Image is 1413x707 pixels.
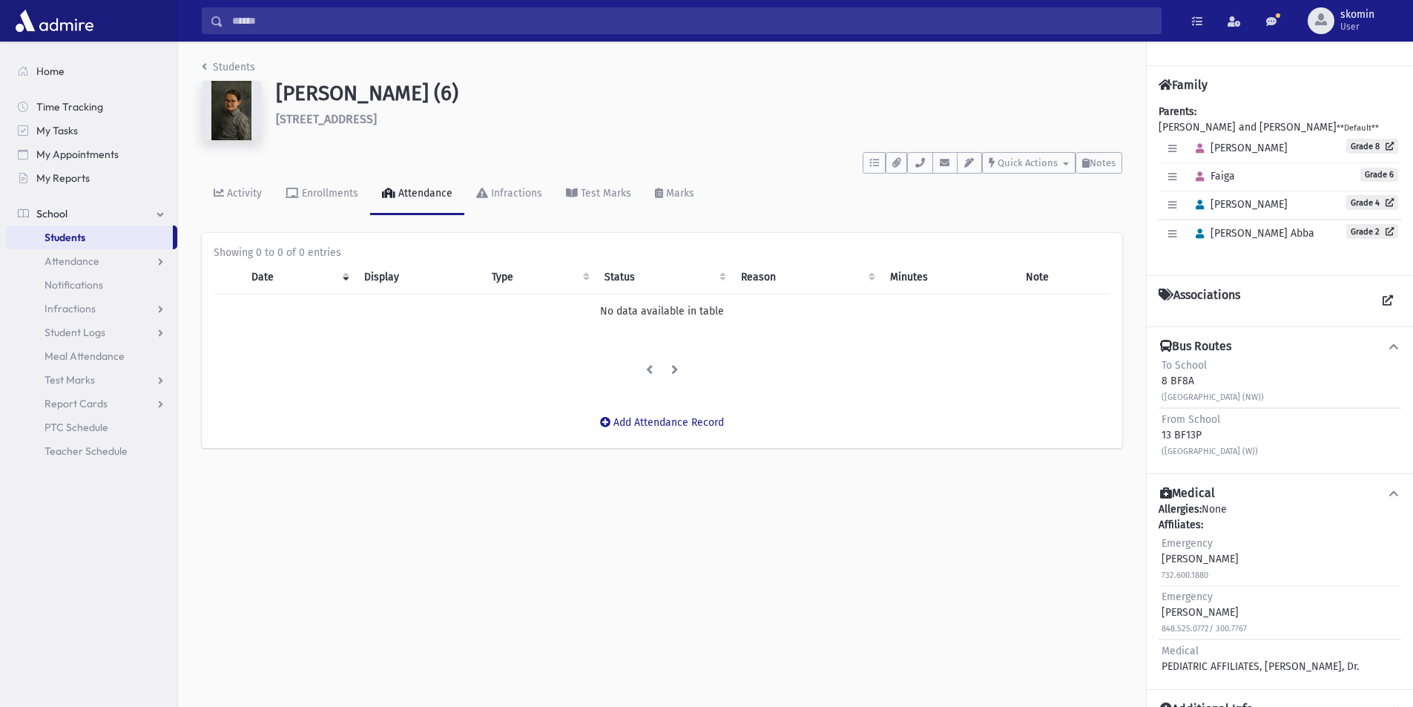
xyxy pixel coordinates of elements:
[554,174,643,215] a: Test Marks
[224,187,262,200] div: Activity
[1017,260,1110,295] th: Note
[12,6,97,36] img: AdmirePro
[982,152,1076,174] button: Quick Actions
[643,174,706,215] a: Marks
[6,439,177,463] a: Teacher Schedule
[1090,157,1116,168] span: Notes
[45,302,96,315] span: Infractions
[6,166,177,190] a: My Reports
[370,174,464,215] a: Attendance
[45,444,128,458] span: Teacher Schedule
[881,260,1017,295] th: Minutes
[1159,519,1203,531] b: Affiliates:
[590,410,734,436] button: Add Attendance Record
[1159,502,1401,677] div: None
[6,297,177,320] a: Infractions
[1340,21,1374,33] span: User
[1162,537,1213,550] span: Emergency
[1159,288,1240,315] h4: Associations
[1189,142,1288,154] span: [PERSON_NAME]
[202,61,255,73] a: Students
[6,344,177,368] a: Meal Attendance
[578,187,631,200] div: Test Marks
[1159,339,1401,355] button: Bus Routes
[1162,624,1247,634] small: 848.525.0772/ 300.7767
[45,231,85,244] span: Students
[1162,412,1258,458] div: 13 BF13P
[1160,339,1231,355] h4: Bus Routes
[1162,447,1258,456] small: ([GEOGRAPHIC_DATA] (W))
[1159,486,1401,502] button: Medical
[1159,503,1202,516] b: Allergies:
[1162,591,1213,603] span: Emergency
[45,349,125,363] span: Meal Attendance
[274,174,370,215] a: Enrollments
[1189,198,1288,211] span: [PERSON_NAME]
[1162,645,1199,657] span: Medical
[6,368,177,392] a: Test Marks
[1346,224,1398,239] a: Grade 2
[1159,104,1401,263] div: [PERSON_NAME] and [PERSON_NAME]
[45,254,99,268] span: Attendance
[36,171,90,185] span: My Reports
[6,249,177,273] a: Attendance
[1076,152,1122,174] button: Notes
[1162,643,1359,674] div: PEDIATRIC AFFILIATES, [PERSON_NAME], Dr.
[276,81,1122,106] h1: [PERSON_NAME] (6)
[45,326,105,339] span: Student Logs
[1346,195,1398,210] a: Grade 4
[998,157,1058,168] span: Quick Actions
[45,421,108,434] span: PTC Schedule
[6,59,177,83] a: Home
[6,95,177,119] a: Time Tracking
[6,320,177,344] a: Student Logs
[45,373,95,387] span: Test Marks
[45,397,108,410] span: Report Cards
[6,202,177,226] a: School
[395,187,452,200] div: Attendance
[6,273,177,297] a: Notifications
[1162,359,1207,372] span: To School
[6,392,177,415] a: Report Cards
[36,148,119,161] span: My Appointments
[1162,392,1264,402] small: ([GEOGRAPHIC_DATA] (NW))
[1162,358,1264,404] div: 8 BF8A
[36,65,65,78] span: Home
[1340,9,1374,21] span: skomin
[202,174,274,215] a: Activity
[214,295,1110,329] td: No data available in table
[483,260,596,295] th: Type: activate to sort column ascending
[36,100,103,114] span: Time Tracking
[355,260,483,295] th: Display
[299,187,358,200] div: Enrollments
[36,124,78,137] span: My Tasks
[202,59,255,81] nav: breadcrumb
[276,112,1122,126] h6: [STREET_ADDRESS]
[596,260,731,295] th: Status: activate to sort column ascending
[223,7,1161,34] input: Search
[36,207,67,220] span: School
[1162,589,1247,636] div: [PERSON_NAME]
[6,415,177,439] a: PTC Schedule
[1162,413,1220,426] span: From School
[464,174,554,215] a: Infractions
[6,226,173,249] a: Students
[1360,168,1398,182] span: Grade 6
[1374,288,1401,315] a: View all Associations
[1160,486,1215,502] h4: Medical
[45,278,103,292] span: Notifications
[1346,139,1398,154] a: Grade 8
[1159,78,1208,92] h4: Family
[1162,536,1239,582] div: [PERSON_NAME]
[1162,570,1208,580] small: 732.600.1880
[1159,105,1196,118] b: Parents:
[1189,227,1314,240] span: [PERSON_NAME] Abba
[243,260,355,295] th: Date: activate to sort column ascending
[6,119,177,142] a: My Tasks
[214,245,1110,260] div: Showing 0 to 0 of 0 entries
[1189,170,1235,182] span: Faiga
[663,187,694,200] div: Marks
[6,142,177,166] a: My Appointments
[732,260,881,295] th: Reason: activate to sort column ascending
[488,187,542,200] div: Infractions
